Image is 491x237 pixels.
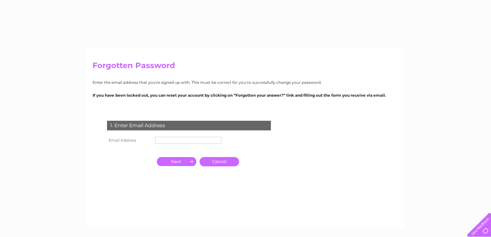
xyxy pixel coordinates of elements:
div: 1. Enter Email Address [107,121,271,130]
p: Enter the email address that you're signed up with. This must be correct for you to successfully ... [93,79,398,85]
p: If you have been locked out, you can reset your account by clicking on “Forgotten your answer?” l... [93,92,398,98]
th: Email Address [105,135,154,145]
h2: Forgotten Password [93,61,398,73]
a: Cancel [200,157,239,166]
